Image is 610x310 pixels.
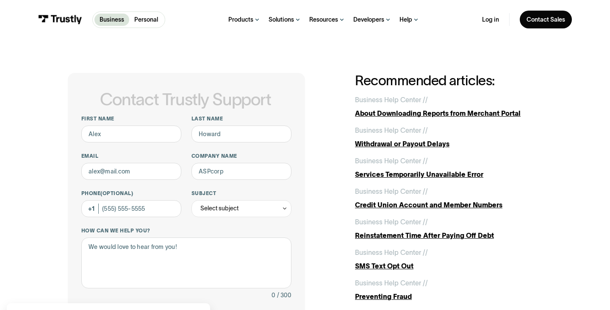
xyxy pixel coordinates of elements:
div: Withdrawal or Payout Delays [355,139,542,149]
a: Business Help Center //Services Temporarily Unavailable Error [355,156,542,179]
div: Help [399,16,412,23]
h2: Recommended articles: [355,73,542,88]
input: ASPcorp [191,163,291,180]
div: Reinstatement Time After Paying Off Debt [355,230,542,240]
a: Business Help Center //Preventing Fraud [355,278,542,302]
a: Business Help Center //SMS Text Opt Out [355,247,542,271]
p: Business [100,15,124,24]
div: Business Help Center / [355,95,425,105]
div: / [425,95,428,105]
div: / [425,217,428,227]
div: Business Help Center / [355,156,425,166]
a: Personal [129,14,163,26]
a: Business [94,14,129,26]
a: Contact Sales [520,11,572,28]
label: Phone [81,190,181,197]
a: Log in [482,16,499,23]
span: (Optional) [100,190,133,196]
div: Business Help Center / [355,186,425,196]
div: Resources [309,16,338,23]
div: / [425,156,428,166]
label: Subject [191,190,291,197]
div: Business Help Center / [355,125,425,135]
label: Last name [191,115,291,122]
div: Preventing Fraud [355,291,542,302]
div: / 300 [277,290,291,300]
div: Solutions [269,16,294,23]
p: Personal [134,15,158,24]
div: Business Help Center / [355,247,425,257]
div: / [425,125,428,135]
div: Developers [353,16,384,23]
h1: Contact Trustly Support [80,90,291,109]
label: Company name [191,153,291,159]
div: / [425,278,428,288]
a: Business Help Center //Withdrawal or Payout Delays [355,125,542,149]
div: Products [228,16,253,23]
div: Contact Sales [527,16,565,23]
div: Services Temporarily Unavailable Error [355,169,542,179]
div: Credit Union Account and Member Numbers [355,200,542,210]
img: Trustly Logo [38,15,82,24]
div: Select subject [200,203,238,213]
input: alex@mail.com [81,163,181,180]
label: First name [81,115,181,122]
label: How can we help you? [81,227,291,234]
a: Business Help Center //Reinstatement Time After Paying Off Debt [355,217,542,240]
div: SMS Text Opt Out [355,261,542,271]
input: (555) 555-5555 [81,200,181,217]
div: About Downloading Reports from Merchant Portal [355,108,542,118]
div: / [425,247,428,257]
input: Howard [191,126,291,142]
div: Business Help Center / [355,217,425,227]
div: Business Help Center / [355,278,425,288]
div: Select subject [191,200,291,217]
a: Business Help Center //Credit Union Account and Member Numbers [355,186,542,210]
label: Email [81,153,181,159]
input: Alex [81,126,181,142]
a: Business Help Center //About Downloading Reports from Merchant Portal [355,95,542,118]
div: / [425,186,428,196]
div: 0 [272,290,275,300]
